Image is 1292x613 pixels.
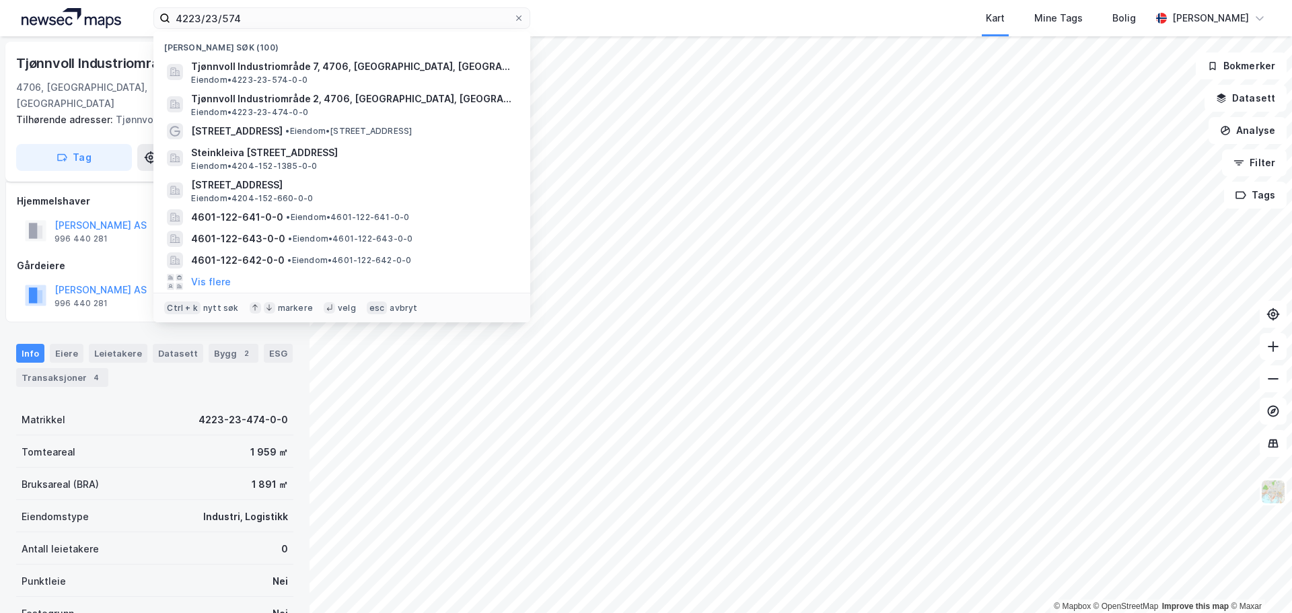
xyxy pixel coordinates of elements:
[287,255,291,265] span: •
[1260,479,1286,505] img: Z
[153,344,203,363] div: Datasett
[16,344,44,363] div: Info
[1222,149,1287,176] button: Filter
[278,303,313,314] div: markere
[288,233,412,244] span: Eiendom • 4601-122-643-0-0
[209,344,258,363] div: Bygg
[1172,10,1249,26] div: [PERSON_NAME]
[288,233,292,244] span: •
[191,177,514,193] span: [STREET_ADDRESS]
[22,444,75,460] div: Tomteareal
[22,8,121,28] img: logo.a4113a55bc3d86da70a041830d287a7e.svg
[1209,117,1287,144] button: Analyse
[1054,602,1091,611] a: Mapbox
[22,412,65,428] div: Matrikkel
[16,52,190,74] div: Tjønnvoll Industriområde 4
[286,212,409,223] span: Eiendom • 4601-122-641-0-0
[986,10,1005,26] div: Kart
[170,8,513,28] input: Søk på adresse, matrikkel, gårdeiere, leietakere eller personer
[16,79,219,112] div: 4706, [GEOGRAPHIC_DATA], [GEOGRAPHIC_DATA]
[17,258,293,274] div: Gårdeiere
[1225,548,1292,613] iframe: Chat Widget
[338,303,356,314] div: velg
[22,509,89,525] div: Eiendomstype
[1034,10,1083,26] div: Mine Tags
[16,112,283,128] div: Tjønnvoll Industriområde 2
[1112,10,1136,26] div: Bolig
[203,303,239,314] div: nytt søk
[191,274,231,290] button: Vis flere
[240,347,253,360] div: 2
[252,476,288,493] div: 1 891 ㎡
[164,301,201,315] div: Ctrl + k
[1093,602,1159,611] a: OpenStreetMap
[50,344,83,363] div: Eiere
[191,75,308,85] span: Eiendom • 4223-23-574-0-0
[285,126,412,137] span: Eiendom • [STREET_ADDRESS]
[55,233,108,244] div: 996 440 281
[16,368,108,387] div: Transaksjoner
[250,444,288,460] div: 1 959 ㎡
[286,212,290,222] span: •
[191,59,514,75] span: Tjønnvoll Industriområde 7, 4706, [GEOGRAPHIC_DATA], [GEOGRAPHIC_DATA]
[153,32,530,56] div: [PERSON_NAME] søk (100)
[191,107,308,118] span: Eiendom • 4223-23-474-0-0
[367,301,388,315] div: esc
[281,541,288,557] div: 0
[191,252,285,268] span: 4601-122-642-0-0
[16,114,116,125] span: Tilhørende adresser:
[191,145,514,161] span: Steinkleiva [STREET_ADDRESS]
[89,344,147,363] div: Leietakere
[1205,85,1287,112] button: Datasett
[22,476,99,493] div: Bruksareal (BRA)
[1224,182,1287,209] button: Tags
[191,123,283,139] span: [STREET_ADDRESS]
[273,573,288,589] div: Nei
[1162,602,1229,611] a: Improve this map
[22,541,99,557] div: Antall leietakere
[1225,548,1292,613] div: Kontrollprogram for chat
[191,193,313,204] span: Eiendom • 4204-152-660-0-0
[287,255,411,266] span: Eiendom • 4601-122-642-0-0
[17,193,293,209] div: Hjemmelshaver
[89,371,103,384] div: 4
[191,231,285,247] span: 4601-122-643-0-0
[22,573,66,589] div: Punktleie
[55,298,108,309] div: 996 440 281
[199,412,288,428] div: 4223-23-474-0-0
[191,209,283,225] span: 4601-122-641-0-0
[264,344,293,363] div: ESG
[285,126,289,136] span: •
[203,509,288,525] div: Industri, Logistikk
[390,303,417,314] div: avbryt
[191,91,514,107] span: Tjønnvoll Industriområde 2, 4706, [GEOGRAPHIC_DATA], [GEOGRAPHIC_DATA]
[16,144,132,171] button: Tag
[1196,52,1287,79] button: Bokmerker
[191,161,317,172] span: Eiendom • 4204-152-1385-0-0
